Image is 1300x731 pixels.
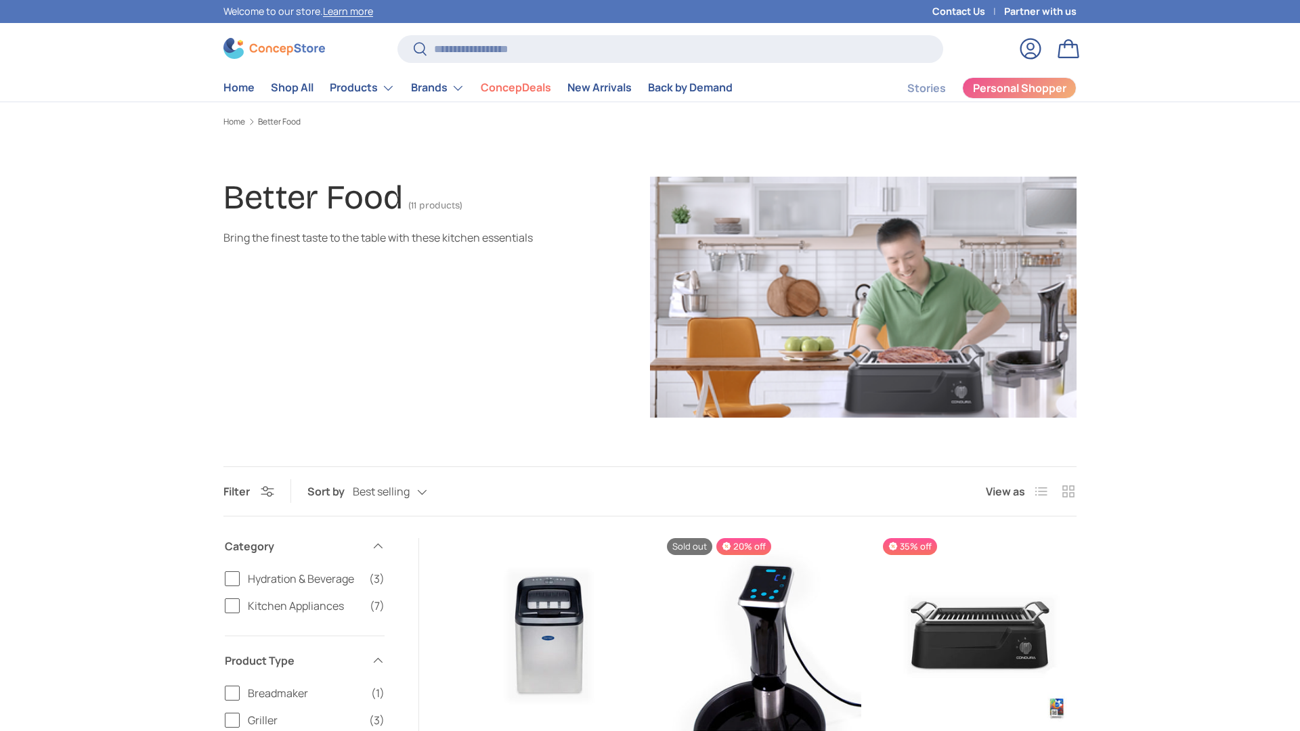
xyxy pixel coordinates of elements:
[225,522,385,571] summary: Category
[875,74,1077,102] nav: Secondary
[258,118,301,126] a: Better Food
[223,116,1077,128] nav: Breadcrumbs
[223,484,274,499] button: Filter
[369,712,385,728] span: (3)
[411,74,464,102] a: Brands
[650,177,1077,418] img: Better Food
[223,74,733,102] nav: Primary
[223,74,255,101] a: Home
[907,75,946,102] a: Stories
[223,177,403,217] h1: Better Food
[369,571,385,587] span: (3)
[370,598,385,614] span: (7)
[223,118,245,126] a: Home
[322,74,403,102] summary: Products
[648,74,733,101] a: Back by Demand
[667,538,712,555] span: Sold out
[986,483,1025,500] span: View as
[271,74,313,101] a: Shop All
[716,538,771,555] span: 20% off
[248,685,363,701] span: Breadmaker
[883,538,937,555] span: 35% off
[248,571,361,587] span: Hydration & Beverage
[225,652,363,669] span: Product Type
[962,77,1077,99] a: Personal Shopper
[223,229,574,246] div: Bring the finest taste to the table with these kitchen essentials
[223,38,325,59] img: ConcepStore
[225,636,385,685] summary: Product Type
[932,4,1004,19] a: Contact Us
[403,74,473,102] summary: Brands
[307,483,353,500] label: Sort by
[371,685,385,701] span: (1)
[330,74,395,102] a: Products
[248,712,361,728] span: Griller
[223,484,250,499] span: Filter
[223,4,373,19] p: Welcome to our store.
[225,538,363,554] span: Category
[353,480,454,504] button: Best selling
[323,5,373,18] a: Learn more
[248,598,362,614] span: Kitchen Appliances
[353,485,410,498] span: Best selling
[973,83,1066,93] span: Personal Shopper
[567,74,632,101] a: New Arrivals
[481,74,551,101] a: ConcepDeals
[408,200,462,211] span: (11 products)
[1004,4,1077,19] a: Partner with us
